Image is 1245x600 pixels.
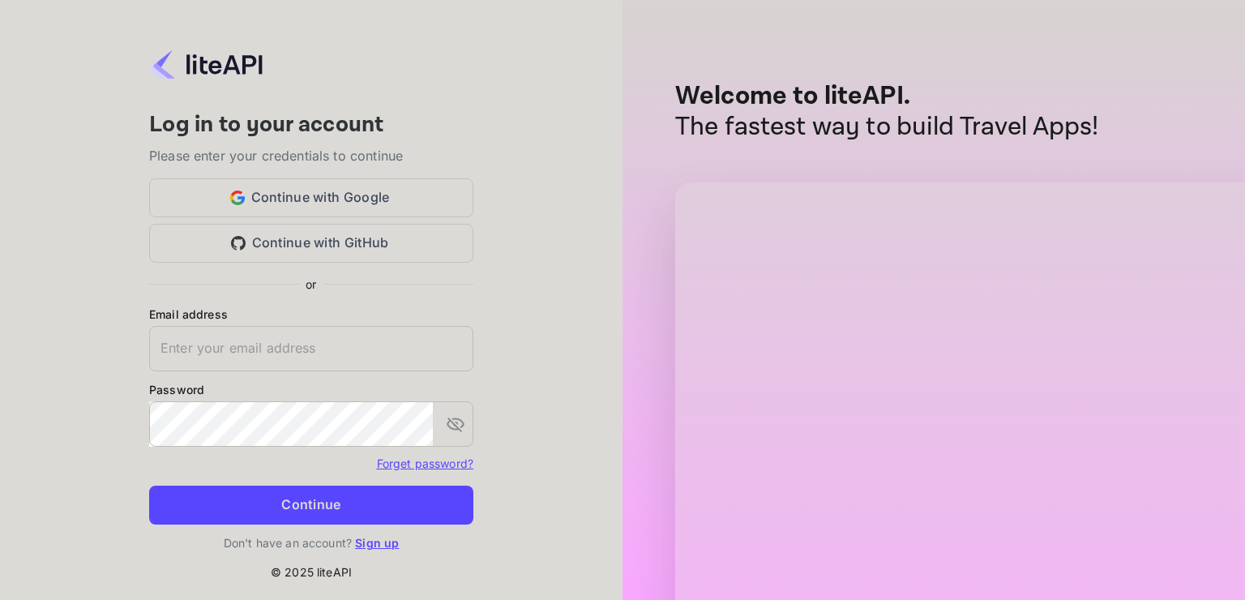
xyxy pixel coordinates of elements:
a: Forget password? [377,456,473,470]
p: or [306,276,316,293]
a: Forget password? [377,455,473,471]
button: toggle password visibility [439,408,472,440]
p: The fastest way to build Travel Apps! [675,112,1099,143]
input: Enter your email address [149,326,473,371]
img: liteapi [149,49,263,80]
button: Continue with GitHub [149,224,473,263]
p: © 2025 liteAPI [271,564,352,581]
label: Email address [149,306,473,323]
a: Sign up [355,536,399,550]
h4: Log in to your account [149,111,473,139]
label: Password [149,381,473,398]
button: Continue with Google [149,178,473,217]
button: Continue [149,486,473,525]
p: Don't have an account? [149,534,473,551]
p: Please enter your credentials to continue [149,146,473,165]
p: Welcome to liteAPI. [675,81,1099,112]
